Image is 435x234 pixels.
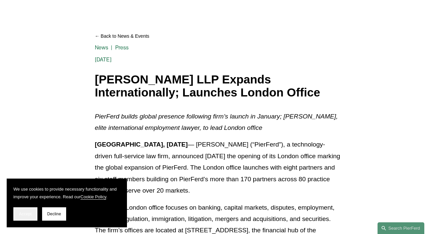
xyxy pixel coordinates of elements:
a: Search this site [378,222,424,234]
section: Cookie banner [7,179,127,227]
span: Decline [47,212,61,216]
a: Press [115,44,129,51]
button: Decline [42,207,66,221]
a: Back to News & Events [95,30,340,42]
h1: [PERSON_NAME] LLP Expands Internationally; Launches London Office [95,73,340,99]
button: Accept [13,207,37,221]
span: [DATE] [95,56,112,63]
strong: [GEOGRAPHIC_DATA], [DATE] [95,141,188,148]
span: Accept [19,212,32,216]
p: — [PERSON_NAME] (“PierFerd”), a technology-driven full-service law firm, announced [DATE] the ope... [95,139,340,196]
a: News [95,44,109,51]
em: PierFerd builds global presence following firm’s launch in January; [PERSON_NAME], elite internat... [95,113,340,131]
p: We use cookies to provide necessary functionality and improve your experience. Read our . [13,185,120,201]
a: Cookie Policy [81,194,106,199]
